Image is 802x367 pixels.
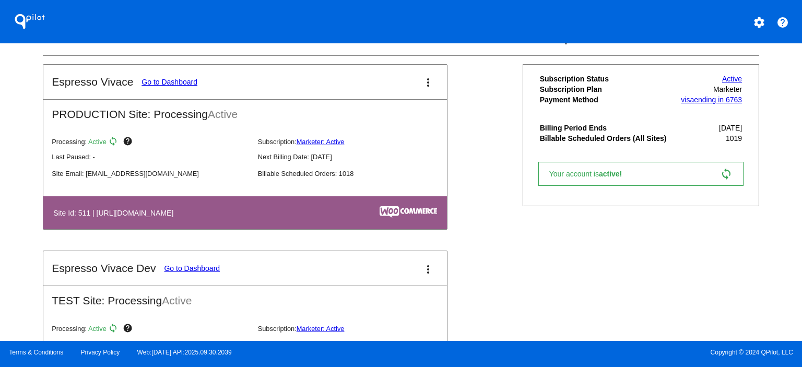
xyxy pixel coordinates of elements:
[720,168,733,180] mat-icon: sync
[713,85,742,93] span: Marketer
[53,209,179,217] h4: Site Id: 511 | [URL][DOMAIN_NAME]
[108,136,121,149] mat-icon: sync
[43,100,447,121] h2: PRODUCTION Site: Processing
[422,76,434,89] mat-icon: more_vert
[258,325,455,333] p: Subscription:
[52,76,133,88] h2: Espresso Vivace
[722,75,742,83] a: Active
[258,138,455,146] p: Subscription:
[43,286,447,307] h2: TEST Site: Processing
[539,85,676,94] th: Subscription Plan
[681,96,694,104] span: visa
[410,349,793,356] span: Copyright © 2024 QPilot, LLC
[108,323,121,336] mat-icon: sync
[258,153,455,161] p: Next Billing Date: [DATE]
[52,170,249,177] p: Site Email: [EMAIL_ADDRESS][DOMAIN_NAME]
[753,16,765,29] mat-icon: settings
[88,138,107,146] span: Active
[539,123,676,133] th: Billing Period Ends
[549,170,633,178] span: Your account is
[123,136,135,149] mat-icon: help
[297,138,345,146] a: Marketer: Active
[52,153,249,161] p: Last Paused: -
[52,323,249,336] p: Processing:
[726,134,742,143] span: 1019
[81,349,120,356] a: Privacy Policy
[162,294,192,306] span: Active
[681,96,742,104] a: visaending in 6763
[539,134,676,143] th: Billable Scheduled Orders (All Sites)
[258,170,455,177] p: Billable Scheduled Orders: 1018
[9,349,63,356] a: Terms & Conditions
[380,206,437,218] img: c53aa0e5-ae75-48aa-9bee-956650975ee5
[258,340,455,348] p: Next Billing Date: [DATE]
[422,263,434,276] mat-icon: more_vert
[539,95,676,104] th: Payment Method
[141,78,197,86] a: Go to Dashboard
[123,323,135,336] mat-icon: help
[538,162,744,186] a: Your account isactive! sync
[776,16,789,29] mat-icon: help
[599,170,627,178] span: active!
[52,340,249,348] p: Last Paused: -
[719,124,742,132] span: [DATE]
[137,349,232,356] a: Web:[DATE] API:2025.09.30.2039
[9,11,51,32] h1: QPilot
[52,136,249,149] p: Processing:
[208,108,238,120] span: Active
[52,262,156,275] h2: Espresso Vivace Dev
[297,325,345,333] a: Marketer: Active
[88,325,107,333] span: Active
[539,74,676,84] th: Subscription Status
[164,264,220,273] a: Go to Dashboard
